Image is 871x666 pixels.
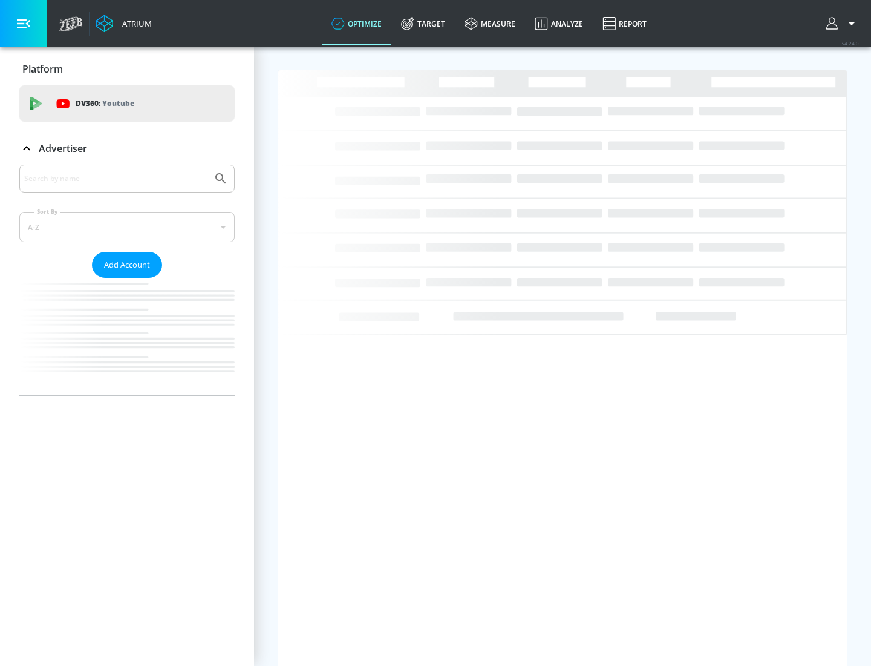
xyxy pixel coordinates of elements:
[19,52,235,86] div: Platform
[322,2,391,45] a: optimize
[96,15,152,33] a: Atrium
[39,142,87,155] p: Advertiser
[455,2,525,45] a: measure
[76,97,134,110] p: DV360:
[19,85,235,122] div: DV360: Youtube
[19,212,235,242] div: A-Z
[19,165,235,395] div: Advertiser
[24,171,207,186] input: Search by name
[19,131,235,165] div: Advertiser
[19,278,235,395] nav: list of Advertiser
[117,18,152,29] div: Atrium
[34,208,60,216] label: Sort By
[104,258,150,272] span: Add Account
[92,252,162,278] button: Add Account
[22,62,63,76] p: Platform
[842,40,859,47] span: v 4.24.0
[391,2,455,45] a: Target
[525,2,593,45] a: Analyze
[102,97,134,110] p: Youtube
[593,2,656,45] a: Report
